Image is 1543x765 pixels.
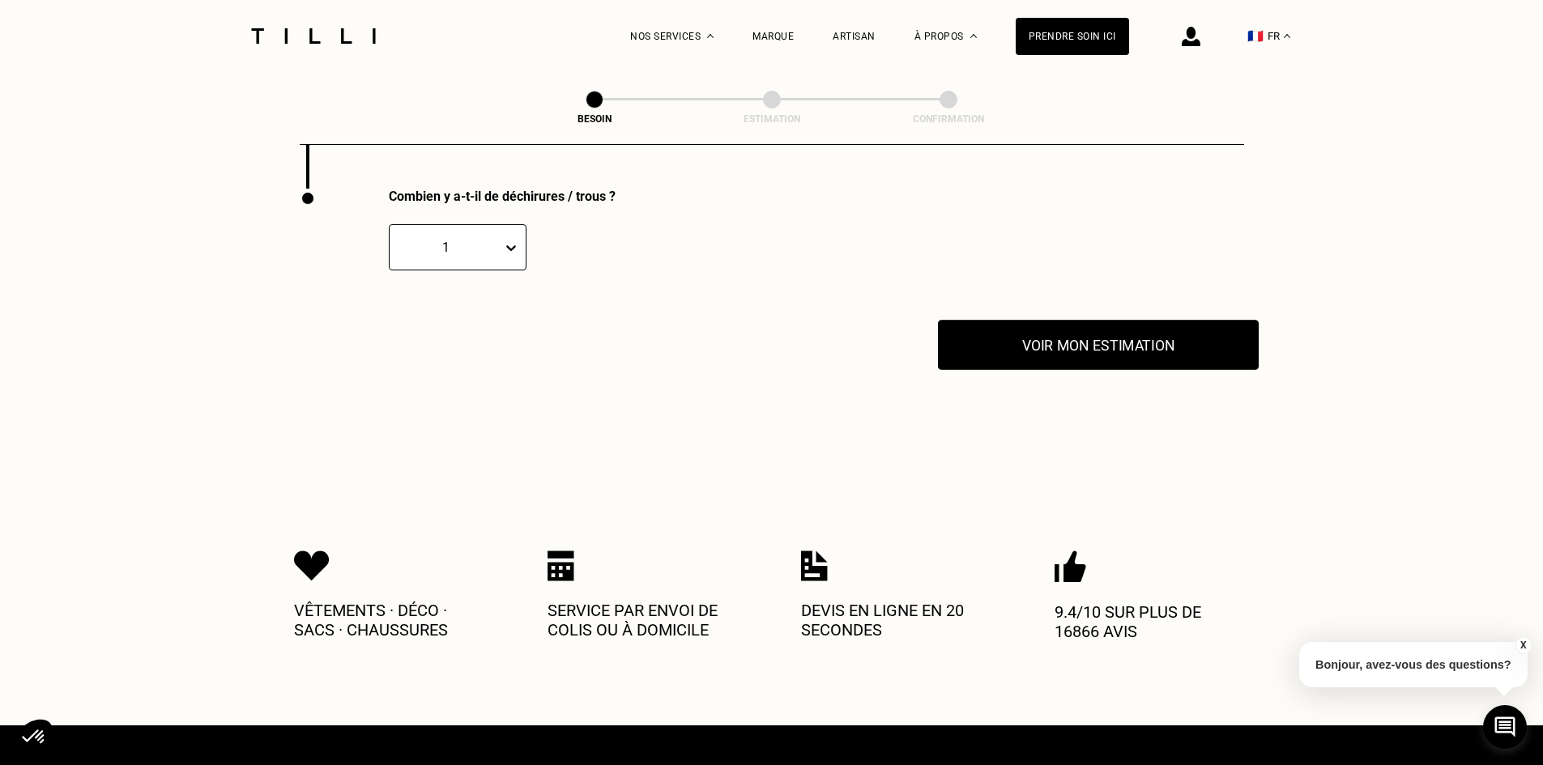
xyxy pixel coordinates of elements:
[691,113,853,125] div: Estimation
[801,550,828,581] img: Icon
[707,34,714,38] img: Menu déroulant
[548,550,574,581] img: Icon
[1182,27,1200,46] img: icône connexion
[1515,636,1531,654] button: X
[867,113,1029,125] div: Confirmation
[752,31,794,42] a: Marque
[1055,602,1249,641] p: 9.4/10 sur plus de 16866 avis
[294,550,330,581] img: Icon
[970,34,977,38] img: Menu déroulant à propos
[801,601,995,640] p: Devis en ligne en 20 secondes
[389,189,1019,204] div: Combien y a-t-il de déchirures / trous ?
[938,320,1259,370] button: Voir mon estimation
[398,240,494,255] div: 1
[514,113,676,125] div: Besoin
[1055,550,1086,583] img: Icon
[1284,34,1290,38] img: menu déroulant
[1299,642,1528,687] p: Bonjour, avez-vous des questions?
[1016,18,1129,55] a: Prendre soin ici
[548,601,742,640] p: Service par envoi de colis ou à domicile
[245,28,381,44] img: Logo du service de couturière Tilli
[833,31,876,42] a: Artisan
[1247,28,1264,44] span: 🇫🇷
[294,601,488,640] p: Vêtements · Déco · Sacs · Chaussures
